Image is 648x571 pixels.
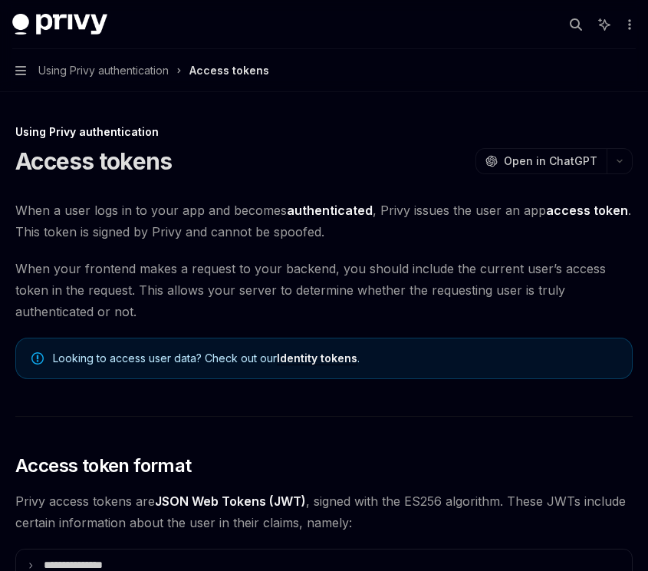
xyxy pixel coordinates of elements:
a: Identity tokens [277,352,357,365]
span: Using Privy authentication [38,61,169,80]
button: Open in ChatGPT [475,148,607,174]
h1: Access tokens [15,147,172,175]
span: When a user logs in to your app and becomes , Privy issues the user an app . This token is signed... [15,200,633,243]
span: Privy access tokens are , signed with the ES256 algorithm. These JWTs include certain information... [15,490,633,533]
span: Looking to access user data? Check out our . [53,351,617,366]
div: Using Privy authentication [15,124,633,140]
svg: Note [31,352,44,365]
span: Access token format [15,454,192,478]
img: dark logo [12,14,107,35]
button: More actions [620,14,636,35]
span: Open in ChatGPT [504,153,597,169]
strong: access token [546,203,628,218]
span: When your frontend makes a request to your backend, you should include the current user’s access ... [15,258,633,322]
a: JSON Web Tokens (JWT) [155,493,306,510]
strong: authenticated [287,203,373,218]
div: Access tokens [189,61,269,80]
